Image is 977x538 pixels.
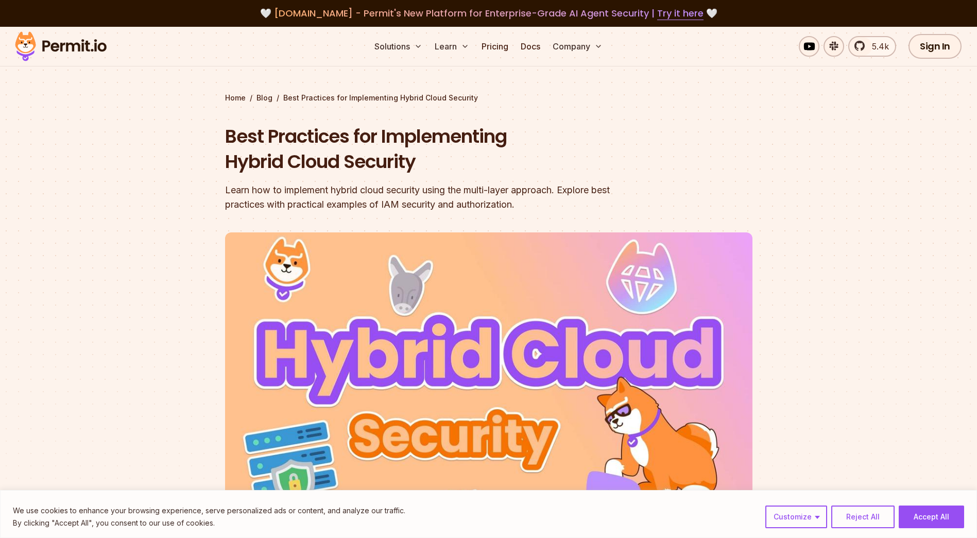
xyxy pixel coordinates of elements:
[431,36,473,57] button: Learn
[25,6,952,21] div: 🤍 🤍
[899,506,964,528] button: Accept All
[848,36,896,57] a: 5.4k
[549,36,607,57] button: Company
[909,34,962,59] a: Sign In
[477,36,512,57] a: Pricing
[10,29,111,64] img: Permit logo
[831,506,895,528] button: Reject All
[225,232,752,529] img: Best Practices for Implementing Hybrid Cloud Security
[274,7,704,20] span: [DOMAIN_NAME] - Permit's New Platform for Enterprise-Grade AI Agent Security |
[517,36,544,57] a: Docs
[225,124,621,175] h1: Best Practices for Implementing Hybrid Cloud Security
[370,36,426,57] button: Solutions
[225,93,246,103] a: Home
[13,505,405,517] p: We use cookies to enhance your browsing experience, serve personalized ads or content, and analyz...
[225,183,621,212] div: Learn how to implement hybrid cloud security using the multi-layer approach. Explore best practic...
[765,506,827,528] button: Customize
[13,517,405,529] p: By clicking "Accept All", you consent to our use of cookies.
[657,7,704,20] a: Try it here
[256,93,272,103] a: Blog
[866,40,889,53] span: 5.4k
[225,93,752,103] div: / /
